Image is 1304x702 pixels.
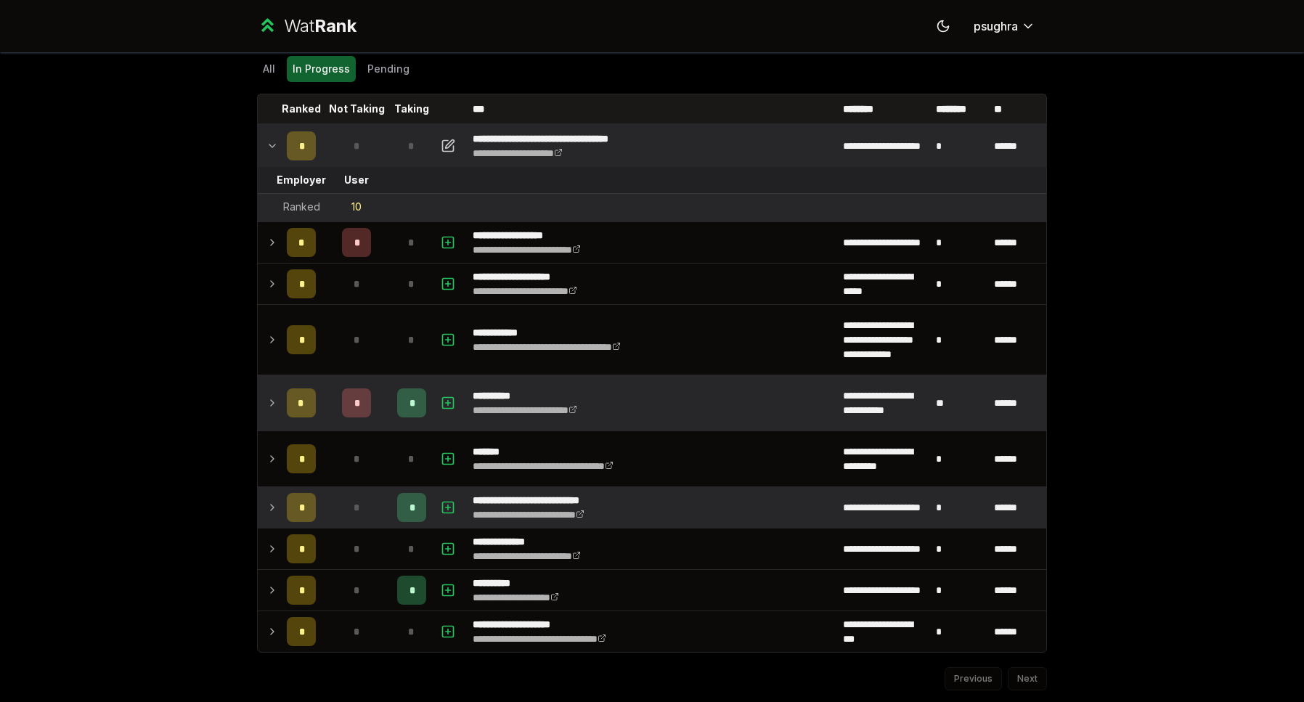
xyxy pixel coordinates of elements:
td: User [322,167,391,193]
div: 10 [351,200,362,214]
button: psughra [962,13,1047,39]
p: Not Taking [329,102,385,116]
button: All [257,56,281,82]
span: Rank [314,15,356,36]
a: WatRank [257,15,356,38]
div: Ranked [283,200,320,214]
td: Employer [281,167,322,193]
button: Pending [362,56,415,82]
p: Taking [394,102,429,116]
div: Wat [284,15,356,38]
button: In Progress [287,56,356,82]
p: Ranked [282,102,321,116]
span: psughra [974,17,1018,35]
